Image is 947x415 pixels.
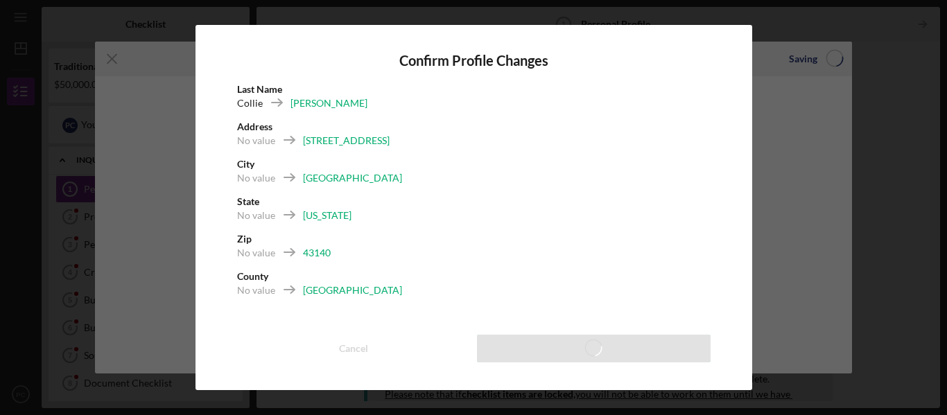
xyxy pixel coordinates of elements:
b: State [237,195,259,207]
div: No value [237,283,275,297]
div: [GEOGRAPHIC_DATA] [303,171,402,185]
div: No value [237,209,275,222]
b: Zip [237,233,252,245]
h4: Confirm Profile Changes [237,53,711,69]
div: [PERSON_NAME] [290,96,367,110]
div: Collie [237,96,263,110]
button: Cancel [237,335,471,362]
div: Cancel [339,335,368,362]
b: Last Name [237,83,282,95]
div: [GEOGRAPHIC_DATA] [303,283,402,297]
div: [US_STATE] [303,209,351,222]
b: County [237,270,268,282]
button: Save [477,335,711,362]
div: 43140 [303,246,331,260]
div: [STREET_ADDRESS] [303,134,390,148]
div: No value [237,134,275,148]
div: No value [237,246,275,260]
b: Address [237,121,272,132]
div: No value [237,171,275,185]
b: City [237,158,254,170]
